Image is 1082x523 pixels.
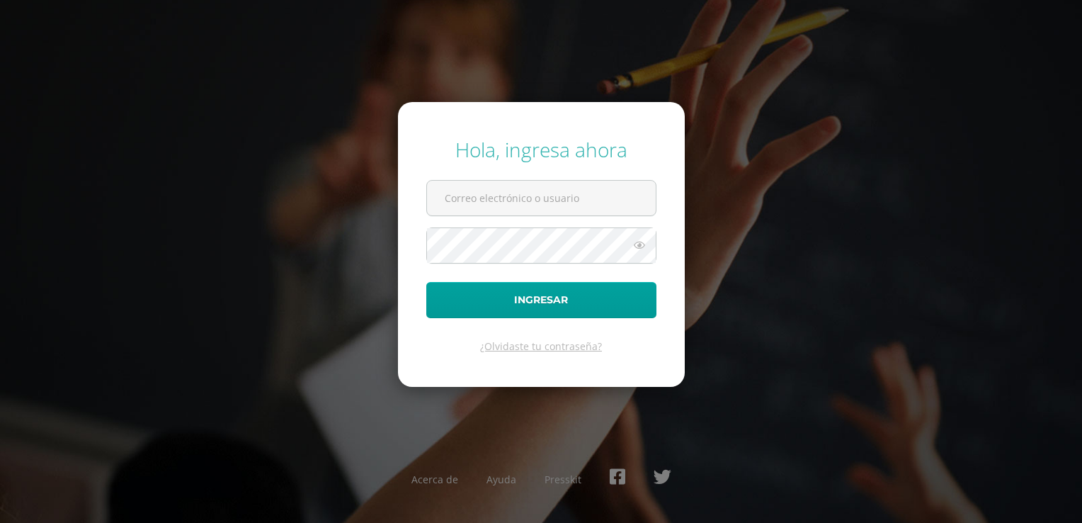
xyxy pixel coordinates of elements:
div: Hola, ingresa ahora [426,136,656,163]
a: ¿Olvidaste tu contraseña? [480,339,602,353]
button: Ingresar [426,282,656,318]
input: Correo electrónico o usuario [427,181,656,215]
a: Presskit [545,473,581,486]
a: Ayuda [486,473,516,486]
a: Acerca de [411,473,458,486]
